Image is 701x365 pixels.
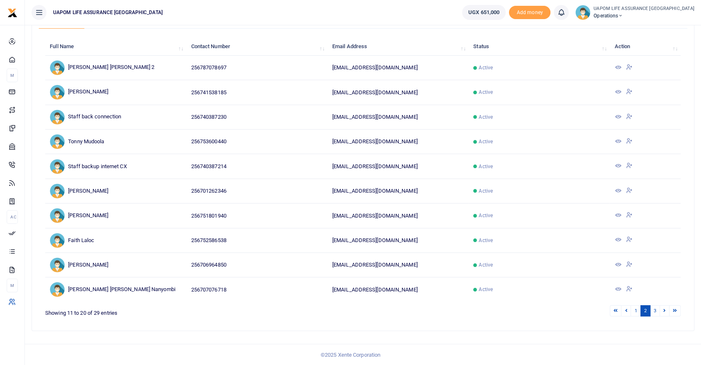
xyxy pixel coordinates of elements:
[626,287,633,293] a: Deactivate
[45,277,186,301] td: [PERSON_NAME] [PERSON_NAME] Nanyombi
[594,5,694,12] small: UAPOM LIFE ASSURANCE [GEOGRAPHIC_DATA]
[45,80,186,105] td: [PERSON_NAME]
[614,188,621,194] a: View Details
[328,105,469,130] td: [EMAIL_ADDRESS][DOMAIN_NAME]
[626,139,633,145] a: Deactivate
[186,253,327,277] td: 256706964850
[328,203,469,228] td: [EMAIL_ADDRESS][DOMAIN_NAME]
[328,80,469,105] td: [EMAIL_ADDRESS][DOMAIN_NAME]
[509,6,550,20] li: Toup your wallet
[626,89,633,96] a: Deactivate
[7,69,18,82] li: M
[186,179,327,203] td: 256701262346
[626,114,633,120] a: Deactivate
[479,187,493,195] span: Active
[479,88,493,96] span: Active
[479,261,493,269] span: Active
[328,154,469,179] td: [EMAIL_ADDRESS][DOMAIN_NAME]
[626,188,633,194] a: Deactivate
[186,38,327,56] th: Contact Number: activate to sort column ascending
[509,9,550,15] a: Add money
[614,237,621,243] a: View Details
[45,56,186,80] td: [PERSON_NAME] [PERSON_NAME] 2
[614,287,621,293] a: View Details
[614,114,621,120] a: View Details
[610,38,681,56] th: Action: activate to sort column ascending
[479,286,493,293] span: Active
[45,38,186,56] th: Full Name: activate to sort column ascending
[45,154,186,179] td: Staff backup internet CX
[45,228,186,253] td: Faith Laloc
[479,237,493,244] span: Active
[479,163,493,170] span: Active
[186,277,327,301] td: 256707076718
[630,305,640,316] a: 1
[626,262,633,268] a: Deactivate
[479,64,493,71] span: Active
[45,105,186,130] td: Staff back connection
[45,203,186,228] td: [PERSON_NAME]
[7,9,17,15] a: logo-small logo-large logo-large
[186,228,327,253] td: 256752586538
[328,38,469,56] th: Email Address: activate to sort column ascending
[7,210,18,224] li: Ac
[479,212,493,219] span: Active
[45,304,307,317] div: Showing 11 to 20 of 29 entries
[186,203,327,228] td: 256751801940
[328,56,469,80] td: [EMAIL_ADDRESS][DOMAIN_NAME]
[614,262,621,268] a: View Details
[186,130,327,154] td: 256753600440
[328,130,469,154] td: [EMAIL_ADDRESS][DOMAIN_NAME]
[479,138,493,145] span: Active
[594,12,694,20] span: Operations
[328,179,469,203] td: [EMAIL_ADDRESS][DOMAIN_NAME]
[640,305,650,316] a: 2
[626,237,633,243] a: Deactivate
[468,8,499,17] span: UGX 651,000
[328,228,469,253] td: [EMAIL_ADDRESS][DOMAIN_NAME]
[459,5,509,20] li: Wallet ballance
[186,80,327,105] td: 256741538185
[186,56,327,80] td: 256787078697
[626,213,633,219] a: Deactivate
[7,279,18,292] li: M
[650,305,660,316] a: 3
[328,277,469,301] td: [EMAIL_ADDRESS][DOMAIN_NAME]
[45,179,186,203] td: [PERSON_NAME]
[50,9,166,16] span: UAPOM LIFE ASSURANCE [GEOGRAPHIC_DATA]
[186,105,327,130] td: 256740387230
[469,38,610,56] th: Status: activate to sort column ascending
[626,65,633,71] a: Deactivate
[626,163,633,169] a: Deactivate
[575,5,590,20] img: profile-user
[614,65,621,71] a: View Details
[479,113,493,121] span: Active
[7,8,17,18] img: logo-small
[509,6,550,20] span: Add money
[328,253,469,277] td: [EMAIL_ADDRESS][DOMAIN_NAME]
[614,163,621,169] a: View Details
[186,154,327,179] td: 256740387214
[45,130,186,154] td: Tonny Mudoola
[575,5,694,20] a: profile-user UAPOM LIFE ASSURANCE [GEOGRAPHIC_DATA] Operations
[614,139,621,145] a: View Details
[45,253,186,277] td: [PERSON_NAME]
[614,89,621,96] a: View Details
[462,5,506,20] a: UGX 651,000
[614,213,621,219] a: View Details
